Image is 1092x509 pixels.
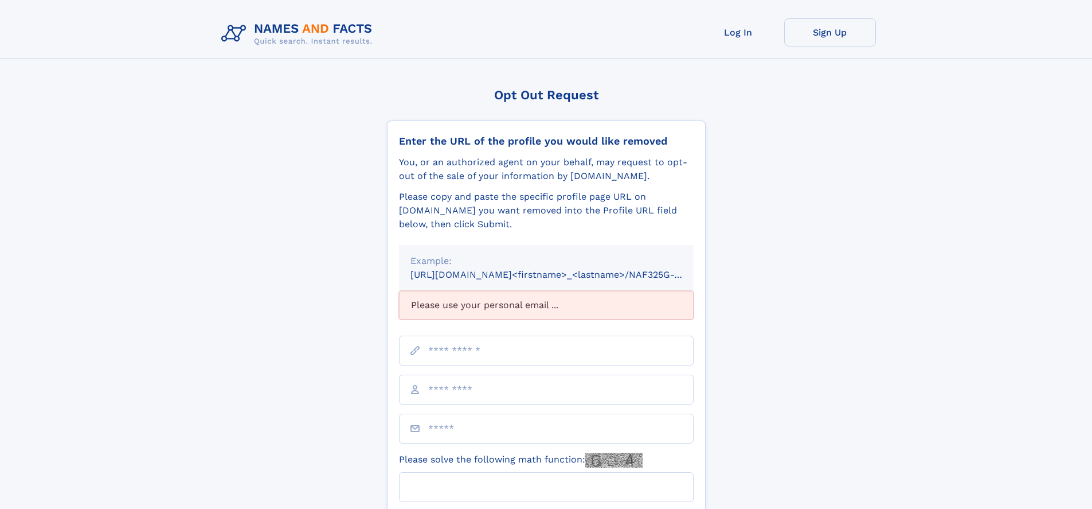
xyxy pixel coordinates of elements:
div: Example: [410,254,682,268]
label: Please solve the following math function: [399,453,643,468]
small: [URL][DOMAIN_NAME]<firstname>_<lastname>/NAF325G-xxxxxxxx [410,269,715,280]
div: You, or an authorized agent on your behalf, may request to opt-out of the sale of your informatio... [399,156,694,183]
a: Sign Up [784,18,876,46]
div: Enter the URL of the profile you would like removed [399,135,694,147]
div: Please copy and paste the specific profile page URL on [DOMAIN_NAME] you want removed into the Pr... [399,190,694,231]
img: Logo Names and Facts [217,18,382,49]
a: Log In [692,18,784,46]
div: Opt Out Request [387,88,706,102]
div: Please use your personal email ... [399,291,694,320]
